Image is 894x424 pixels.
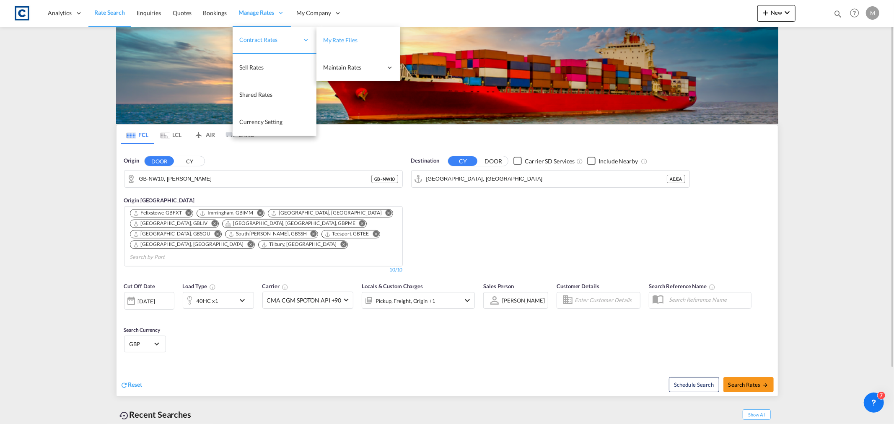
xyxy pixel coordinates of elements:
input: Search by Port [426,173,667,185]
input: Search by Port [130,251,210,264]
md-icon: Unchecked: Ignores neighbouring ports when fetching rates.Checked : Includes neighbouring ports w... [641,158,648,165]
md-icon: The selected Trucker/Carrierwill be displayed in the rate results If the rates are from another f... [282,284,288,290]
span: Rate Search [94,9,125,16]
md-chips-wrap: Chips container. Use arrow keys to select chips. [129,207,398,264]
md-input-container: GB-NW10, Brent [124,171,402,187]
md-icon: icon-chevron-down [237,295,251,305]
div: [PERSON_NAME] [502,297,545,304]
div: Press delete to remove this chip. [133,241,245,248]
span: Show All [743,409,770,420]
button: DOOR [479,156,508,166]
button: Remove [305,230,318,239]
div: Pickup Freight Origin Factory Stuffingicon-chevron-down [362,292,475,309]
div: Press delete to remove this chip. [271,209,383,217]
md-icon: icon-magnify [833,9,842,18]
md-icon: icon-plus 400-fg [761,8,771,18]
button: Remove [180,209,193,218]
span: Origin [124,157,139,165]
span: Quotes [173,9,191,16]
md-tab-item: FCL [121,125,154,144]
input: Search by Door [139,173,372,185]
button: Remove [242,241,254,249]
button: Search Ratesicon-arrow-right [723,377,774,392]
div: Teesport, GBTEE [324,230,369,238]
button: Remove [209,230,221,239]
div: Liverpool, GBLIV [133,220,208,227]
md-datepicker: Select [124,308,130,320]
md-icon: icon-information-outline [209,284,216,290]
span: Enquiries [137,9,161,16]
span: Locals & Custom Charges [362,283,423,290]
div: Thamesport, GBTHP [133,241,244,248]
img: 1fdb9190129311efbfaf67cbb4249bed.jpeg [13,4,31,23]
button: CY [448,156,477,166]
div: Recent Searches [116,405,195,424]
span: Bookings [203,9,227,16]
button: Remove [367,230,380,239]
span: GBP [130,340,153,348]
div: Press delete to remove this chip. [133,209,184,217]
div: Portsmouth, HAM, GBPME [225,220,355,227]
md-checkbox: Checkbox No Ink [587,157,638,165]
div: Include Nearby [599,157,638,165]
div: Immingham, GBIMM [200,209,253,217]
span: Origin [GEOGRAPHIC_DATA] [124,197,195,204]
span: Sales Person [483,283,514,290]
md-tab-item: LAND [221,125,255,144]
div: Contract Rates [233,27,316,54]
div: Press delete to remove this chip. [133,230,212,238]
span: Search Reference Name [649,283,715,290]
div: Press delete to remove this chip. [225,220,357,227]
button: Remove [380,209,393,218]
span: Maintain Rates [323,63,383,72]
div: London Gateway Port, GBLGP [271,209,381,217]
button: Remove [251,209,264,218]
button: Remove [354,220,366,228]
div: [DATE] [138,297,155,305]
div: M [866,6,879,20]
div: Press delete to remove this chip. [133,220,210,227]
img: LCL+%26+FCL+BACKGROUND.png [116,27,778,124]
span: CMA CGM SPOTON API +90 [267,296,342,305]
div: Help [847,6,866,21]
span: Search Rates [728,381,769,388]
a: Currency Setting [233,109,316,136]
span: Contract Rates [239,36,299,44]
span: Shared Rates [239,91,272,98]
span: New [761,9,792,16]
span: Analytics [48,9,72,17]
input: Enter Customer Details [575,294,637,307]
md-icon: Unchecked: Search for CY (Container Yard) services for all selected carriers.Checked : Search for... [576,158,583,165]
div: 40HC x1icon-chevron-down [183,292,254,309]
span: My Company [297,9,331,17]
md-icon: icon-refresh [121,381,128,389]
span: My Rate Files [323,36,358,44]
button: Remove [206,220,218,228]
div: icon-magnify [833,9,842,22]
button: icon-plus 400-fgNewicon-chevron-down [757,5,796,22]
div: Press delete to remove this chip. [200,209,255,217]
a: Sell Rates [233,54,316,81]
md-icon: icon-chevron-down [782,8,792,18]
div: 40HC x1 [197,295,218,307]
span: Currency Setting [239,118,282,125]
div: South Shields, GBSSH [228,230,306,238]
span: Cut Off Date [124,283,155,290]
md-input-container: Jebel Ali, AEJEA [412,171,689,187]
div: Maintain Rates [316,54,400,81]
span: Load Type [183,283,216,290]
div: Press delete to remove this chip. [324,230,371,238]
div: Southampton, GBSOU [133,230,211,238]
div: Carrier SD Services [525,157,575,165]
span: Reset [128,381,143,388]
md-pagination-wrapper: Use the left and right arrow keys to navigate between tabs [121,125,255,144]
button: Remove [335,241,347,249]
div: icon-refreshReset [121,380,143,390]
span: Carrier [262,283,288,290]
div: Press delete to remove this chip. [261,241,338,248]
md-icon: icon-backup-restore [119,411,130,421]
span: Search Currency [124,327,161,333]
md-select: Select Currency: £ GBPUnited Kingdom Pound [129,338,161,350]
a: My Rate Files [316,27,400,54]
span: Customer Details [557,283,599,290]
